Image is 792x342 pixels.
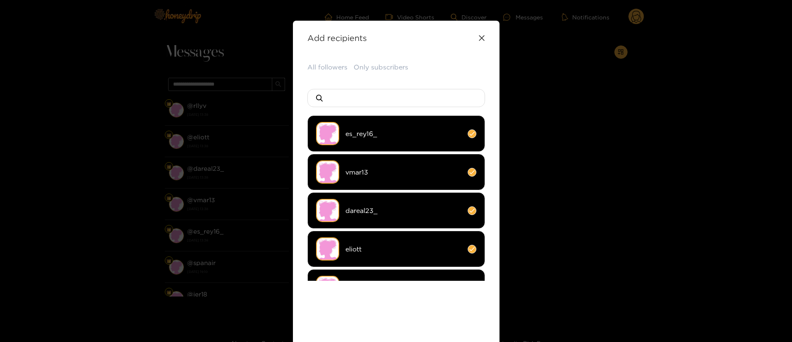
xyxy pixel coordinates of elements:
[307,33,367,43] strong: Add recipients
[345,167,461,177] span: vmar13
[345,206,461,215] span: dareal23_
[316,199,339,222] img: no-avatar.png
[345,129,461,139] span: es_rey16_
[345,244,461,254] span: eliott
[307,62,347,72] button: All followers
[316,122,339,145] img: no-avatar.png
[316,160,339,184] img: no-avatar.png
[316,237,339,261] img: no-avatar.png
[354,62,408,72] button: Only subscribers
[316,276,339,299] img: no-avatar.png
